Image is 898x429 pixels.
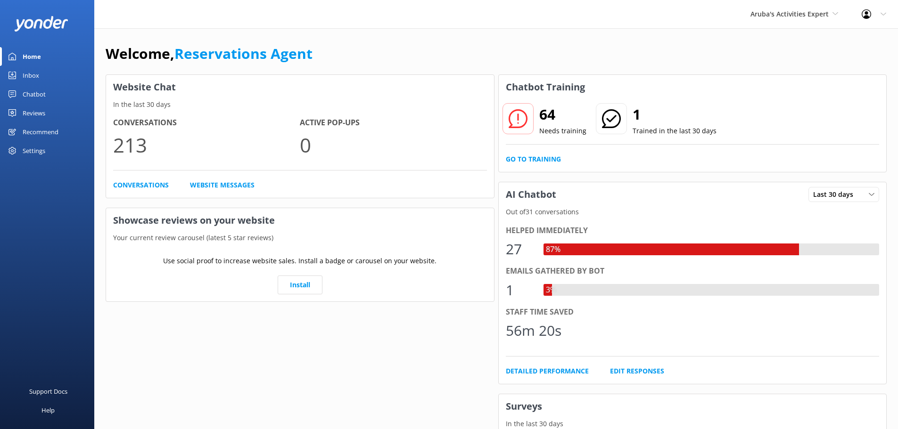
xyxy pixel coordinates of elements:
div: Settings [23,141,45,160]
h1: Welcome, [106,42,313,65]
div: 56m 20s [506,319,561,342]
h4: Active Pop-ups [300,117,486,129]
div: Reviews [23,104,45,122]
p: Your current review carousel (latest 5 star reviews) [106,233,494,243]
p: Trained in the last 30 days [633,126,717,136]
h3: AI Chatbot [499,182,563,207]
div: Help [41,401,55,420]
a: Detailed Performance [506,366,589,376]
p: Use social proof to increase website sales. Install a badge or carousel on your website. [163,256,437,266]
p: 0 [300,129,486,161]
div: Recommend [23,122,58,141]
div: Inbox [23,66,39,85]
h2: 64 [539,103,586,126]
a: Install [278,275,322,294]
div: 1 [506,279,534,301]
h3: Surveys [499,394,887,419]
img: yonder-white-logo.png [14,16,68,32]
p: Out of 31 conversations [499,207,887,217]
h3: Chatbot Training [499,75,592,99]
p: 213 [113,129,300,161]
p: Needs training [539,126,586,136]
a: Reservations Agent [174,44,313,63]
h3: Showcase reviews on your website [106,208,494,233]
div: Emails gathered by bot [506,265,880,277]
div: Helped immediately [506,225,880,237]
a: Conversations [113,180,169,190]
a: Go to Training [506,154,561,164]
div: Home [23,47,41,66]
h3: Website Chat [106,75,494,99]
div: Staff time saved [506,306,880,318]
a: Website Messages [190,180,255,190]
p: In the last 30 days [106,99,494,110]
p: In the last 30 days [499,419,887,429]
div: Chatbot [23,85,46,104]
span: Aruba's Activities Expert [750,9,829,18]
a: Edit Responses [610,366,664,376]
span: Last 30 days [813,189,859,200]
div: 3% [544,284,559,296]
h4: Conversations [113,117,300,129]
div: 27 [506,238,534,260]
div: Support Docs [29,382,67,401]
div: 87% [544,243,563,256]
h2: 1 [633,103,717,126]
